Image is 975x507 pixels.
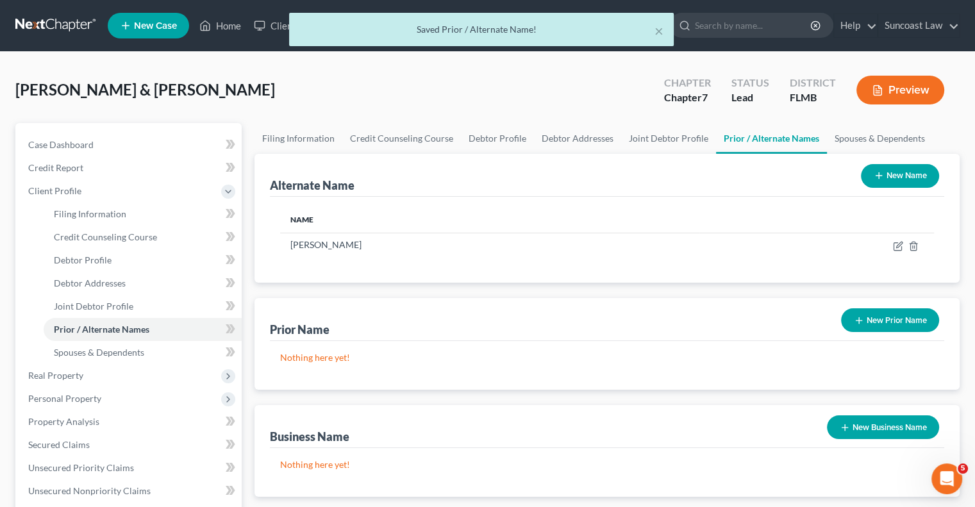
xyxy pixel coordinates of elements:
[280,233,699,257] td: [PERSON_NAME]
[18,479,242,503] a: Unsecured Nonpriority Claims
[28,185,81,196] span: Client Profile
[54,231,157,242] span: Credit Counseling Course
[54,324,149,335] span: Prior / Alternate Names
[931,463,962,494] iframe: Intercom live chat
[44,226,242,249] a: Credit Counseling Course
[28,393,101,404] span: Personal Property
[461,123,534,154] a: Debtor Profile
[731,76,769,90] div: Status
[54,254,112,265] span: Debtor Profile
[44,341,242,364] a: Spouses & Dependents
[18,156,242,179] a: Credit Report
[702,91,708,103] span: 7
[44,272,242,295] a: Debtor Addresses
[280,351,934,364] p: Nothing here yet!
[299,23,663,36] div: Saved Prior / Alternate Name!
[54,347,144,358] span: Spouses & Dependents
[254,123,342,154] a: Filing Information
[28,416,99,427] span: Property Analysis
[18,133,242,156] a: Case Dashboard
[827,123,933,154] a: Spouses & Dependents
[654,23,663,38] button: ×
[28,439,90,450] span: Secured Claims
[790,76,836,90] div: District
[861,164,939,188] button: New Name
[18,433,242,456] a: Secured Claims
[28,462,134,473] span: Unsecured Priority Claims
[18,456,242,479] a: Unsecured Priority Claims
[18,410,242,433] a: Property Analysis
[958,463,968,474] span: 5
[731,90,769,105] div: Lead
[827,415,939,439] button: New Business Name
[44,295,242,318] a: Joint Debtor Profile
[44,249,242,272] a: Debtor Profile
[856,76,944,104] button: Preview
[280,458,934,471] p: Nothing here yet!
[270,178,354,193] div: Alternate Name
[54,301,133,312] span: Joint Debtor Profile
[716,123,827,154] a: Prior / Alternate Names
[28,370,83,381] span: Real Property
[664,76,711,90] div: Chapter
[841,308,939,332] button: New Prior Name
[28,485,151,496] span: Unsecured Nonpriority Claims
[54,278,126,288] span: Debtor Addresses
[621,123,716,154] a: Joint Debtor Profile
[28,139,94,150] span: Case Dashboard
[270,429,349,444] div: Business Name
[342,123,461,154] a: Credit Counseling Course
[534,123,621,154] a: Debtor Addresses
[664,90,711,105] div: Chapter
[28,162,83,173] span: Credit Report
[54,208,126,219] span: Filing Information
[44,318,242,341] a: Prior / Alternate Names
[280,207,699,233] th: Name
[44,203,242,226] a: Filing Information
[790,90,836,105] div: FLMB
[270,322,329,337] div: Prior Name
[15,80,275,99] span: [PERSON_NAME] & [PERSON_NAME]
